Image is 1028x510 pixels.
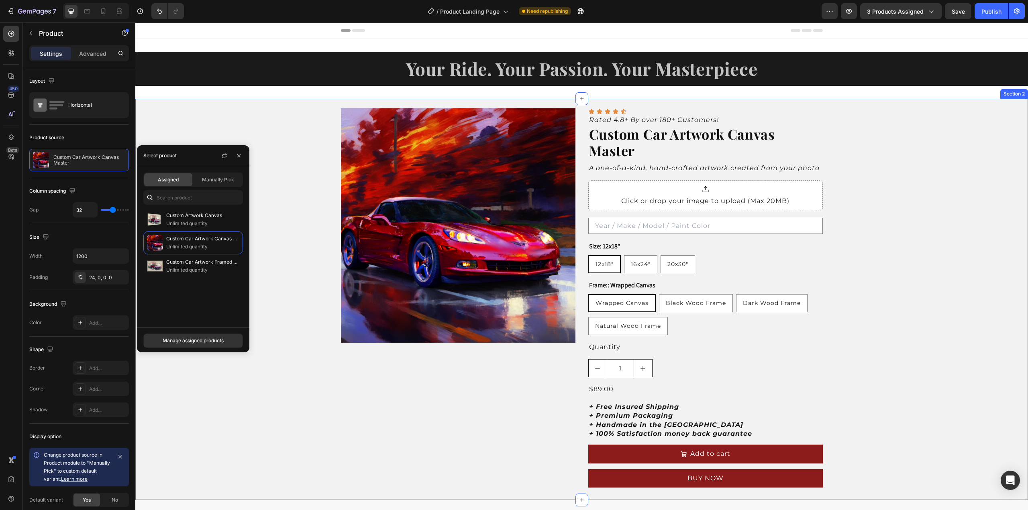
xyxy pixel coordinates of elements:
div: Shadow [29,406,48,413]
div: Border [29,364,45,372]
div: Select product [143,152,177,159]
button: Save [945,3,971,19]
input: quantity [471,337,499,354]
strong: + Handmade in the [GEOGRAPHIC_DATA] [454,398,608,406]
div: Column spacing [29,186,77,197]
div: Publish [981,7,1001,16]
i: Rated 4.8+ By over 180+ Customers! [454,93,583,101]
div: Manage assigned products [163,337,224,344]
strong: + 100% Satisfaction money back guarantee [454,407,617,415]
span: Change product source in Product module to "Manually Pick" to custom default variant. [44,452,110,482]
p: Unlimited quantity [166,243,239,251]
button: 7 [3,3,60,19]
div: Click or drop your image to upload (Max 20MB) [486,174,654,183]
div: Open Intercom Messenger [1001,471,1020,490]
div: BUY NOW [552,451,588,460]
div: Product source [29,134,64,141]
div: Add to cart [555,427,595,436]
span: 16x24" [496,238,515,245]
p: Product [39,28,107,38]
span: Dark Wood Frame [608,277,665,284]
button: BUY NOW [453,447,687,465]
div: Background [29,299,68,310]
p: Advanced [79,49,106,58]
input: Auto [73,249,128,263]
span: Wrapped Canvas [460,277,513,284]
div: Default variant [29,496,63,504]
div: Horizontal [68,96,117,114]
span: 12x18" [460,238,478,245]
div: Size [29,232,51,243]
span: Natural Wood Frame [460,300,526,307]
img: collections [147,258,163,274]
div: Corner [29,385,45,392]
input: Auto [73,203,97,217]
div: Add... [89,406,127,414]
img: collections [147,211,163,228]
div: 24, 0, 0, 0 [89,274,127,281]
span: Yes [83,496,91,504]
div: 450 [8,85,19,92]
div: Beta [6,147,19,153]
div: Shape [29,344,55,355]
button: decrement [453,337,471,354]
input: Search in Settings & Advanced [143,190,243,205]
button: Add to cart [453,422,687,441]
span: / [436,7,439,16]
div: Layout [29,76,56,87]
span: No [112,496,118,504]
h2: Custom Car Artwork Canvas Master [453,103,687,137]
div: Add... [89,386,127,393]
span: 20x30" [532,238,553,245]
div: Color [29,319,42,326]
div: Display option [29,433,61,440]
p: Unlimited quantity [166,219,239,228]
img: collections [147,235,163,251]
iframe: Design area [135,22,1028,510]
span: 3 products assigned [867,7,924,16]
div: Padding [29,274,48,281]
p: Settings [40,49,62,58]
div: Section 2 [867,68,891,75]
img: product feature img [33,152,49,168]
i: A one-of-a-kind, hand-crafted artwork created from your photo [454,142,684,149]
div: Width [29,252,43,260]
input: Year / Make / Model / Paint Color [453,195,687,211]
a: Learn more [61,476,88,482]
button: Manage assigned products [143,333,243,348]
strong: + Premium Packaging [454,389,538,397]
legend: Size: 12x18" [453,218,486,230]
p: Unlimited quantity [166,266,239,274]
p: Custom Car Artwork Framed Canvas [166,258,239,266]
span: Manually Pick [202,176,234,183]
p: Custom Car Artwork Canvas Master [166,235,239,243]
strong: + Free Insured Shipping [454,380,544,388]
button: increment [499,337,517,354]
div: Gap [29,206,39,213]
legend: Frame:: Wrapped Canvas [453,257,521,268]
span: Save [952,8,965,15]
p: Custom Car Artwork Canvas Master [53,154,125,166]
div: Add... [89,319,127,327]
p: Custom Artwork Canvas [166,211,239,219]
button: 3 products assigned [860,3,942,19]
div: Quantity [453,319,687,330]
button: Publish [975,3,1008,19]
p: 7 [53,6,56,16]
span: Black Wood Frame [530,277,591,284]
div: Undo/Redo [151,3,184,19]
span: Product Landing Page [440,7,500,16]
span: Need republishing [527,8,568,15]
span: Assigned [158,176,179,183]
div: Add... [89,365,127,372]
div: $89.00 [453,362,687,372]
